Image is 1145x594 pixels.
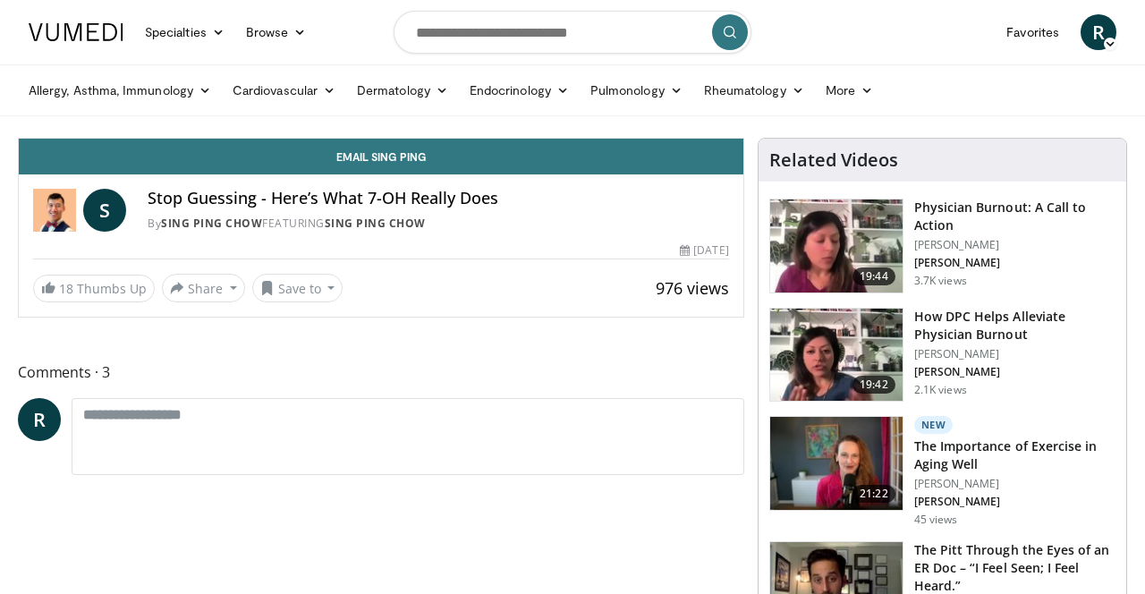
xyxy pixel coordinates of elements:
p: 3.7K views [914,274,967,288]
p: [PERSON_NAME] [914,495,1115,509]
a: Cardiovascular [222,72,346,108]
p: [PERSON_NAME] [914,347,1115,361]
h3: How DPC Helps Alleviate Physician Burnout [914,308,1115,344]
span: 18 [59,280,73,297]
a: 19:44 Physician Burnout: A Call to Action [PERSON_NAME] [PERSON_NAME] 3.7K views [769,199,1115,293]
input: Search topics, interventions [394,11,751,54]
a: Specialties [134,14,235,50]
img: VuMedi Logo [29,23,123,41]
a: Sing Ping Chow [161,216,262,231]
p: [PERSON_NAME] [914,365,1115,379]
h3: Physician Burnout: A Call to Action [914,199,1115,234]
span: 19:42 [852,376,895,394]
a: R [1081,14,1116,50]
a: R [18,398,61,441]
img: ae962841-479a-4fc3-abd9-1af602e5c29c.150x105_q85_crop-smart_upscale.jpg [770,199,903,293]
img: Sing Ping Chow [33,189,76,232]
a: S [83,189,126,232]
img: d288e91f-868e-4518-b99c-ec331a88479d.150x105_q85_crop-smart_upscale.jpg [770,417,903,510]
button: Save to [252,274,343,302]
p: [PERSON_NAME] [914,477,1115,491]
a: Sing Ping Chow [325,216,426,231]
a: 21:22 New The Importance of Exercise in Aging Well [PERSON_NAME] [PERSON_NAME] 45 views [769,416,1115,527]
a: Rheumatology [693,72,815,108]
span: 21:22 [852,485,895,503]
a: Pulmonology [580,72,693,108]
span: Comments 3 [18,361,744,384]
p: 45 views [914,513,958,527]
img: 8c03ed1f-ed96-42cb-9200-2a88a5e9b9ab.150x105_q85_crop-smart_upscale.jpg [770,309,903,402]
h4: Related Videos [769,149,898,171]
h3: The Importance of Exercise in Aging Well [914,437,1115,473]
a: Favorites [996,14,1070,50]
a: Email Sing Ping [19,139,743,174]
a: 19:42 How DPC Helps Alleviate Physician Burnout [PERSON_NAME] [PERSON_NAME] 2.1K views [769,308,1115,403]
a: Dermatology [346,72,459,108]
span: 19:44 [852,267,895,285]
p: New [914,416,954,434]
a: Allergy, Asthma, Immunology [18,72,222,108]
h4: Stop Guessing - Here’s What 7-OH Really Does [148,189,729,208]
a: 18 Thumbs Up [33,275,155,302]
span: 976 views [656,277,729,299]
div: [DATE] [680,242,728,259]
p: 2.1K views [914,383,967,397]
p: [PERSON_NAME] [914,256,1115,270]
a: More [815,72,884,108]
p: [PERSON_NAME] [914,238,1115,252]
button: Share [162,274,245,302]
a: Browse [235,14,318,50]
a: Endocrinology [459,72,580,108]
div: By FEATURING [148,216,729,232]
